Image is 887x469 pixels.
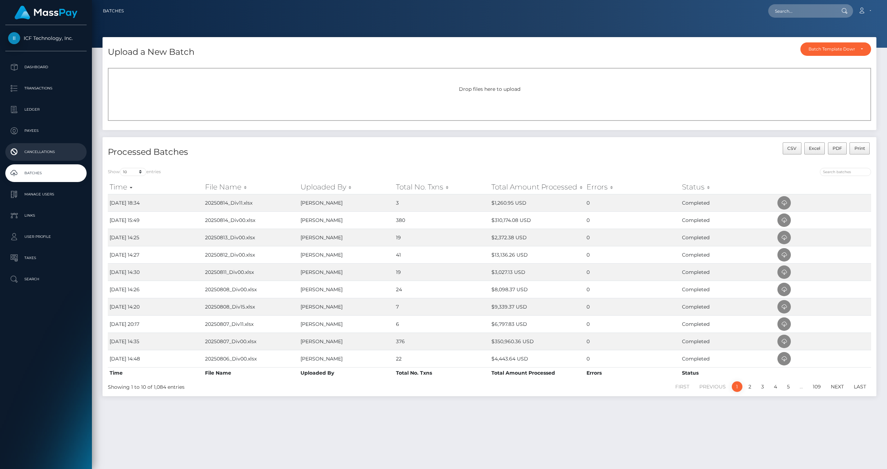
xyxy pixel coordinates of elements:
td: Completed [680,229,776,246]
td: $310,174.08 USD [490,211,585,229]
td: [DATE] 14:30 [108,263,203,281]
td: [PERSON_NAME] [299,194,394,211]
th: Total No. Txns: activate to sort column ascending [394,180,490,194]
td: Completed [680,315,776,333]
td: 0 [585,229,680,246]
span: ICF Technology, Inc. [5,35,87,41]
a: Cancellations [5,143,87,161]
td: Completed [680,246,776,263]
th: Uploaded By: activate to sort column ascending [299,180,394,194]
a: 3 [757,381,768,392]
td: 0 [585,350,680,367]
td: $8,098.37 USD [490,281,585,298]
td: $6,797.83 USD [490,315,585,333]
th: Uploaded By [299,367,394,379]
td: [DATE] 14:20 [108,298,203,315]
td: [DATE] 20:17 [108,315,203,333]
td: $3,027.13 USD [490,263,585,281]
td: [PERSON_NAME] [299,229,394,246]
h4: Upload a New Batch [108,46,194,58]
td: Completed [680,298,776,315]
td: 19 [394,263,490,281]
th: Errors [585,367,680,379]
td: 20250811_Div00.xlsx [203,263,299,281]
p: Ledger [8,104,84,115]
td: 0 [585,246,680,263]
th: Errors: activate to sort column ascending [585,180,680,194]
span: Print [854,146,865,151]
td: 19 [394,229,490,246]
button: Print [850,142,870,154]
td: $350,960.36 USD [490,333,585,350]
div: Batch Template Download [809,46,855,52]
a: 5 [783,381,794,392]
div: Showing 1 to 10 of 1,084 entries [108,381,420,391]
th: Status [680,367,776,379]
span: CSV [787,146,796,151]
p: Links [8,210,84,221]
img: MassPay Logo [14,6,77,19]
td: [PERSON_NAME] [299,350,394,367]
th: Total Amount Processed [490,367,585,379]
td: 20250807_Div00.xlsx [203,333,299,350]
td: 0 [585,281,680,298]
td: [PERSON_NAME] [299,298,394,315]
a: 4 [770,381,781,392]
a: Last [850,381,870,392]
p: Manage Users [8,189,84,200]
td: 22 [394,350,490,367]
span: PDF [833,146,842,151]
input: Search... [768,4,835,18]
a: User Profile [5,228,87,246]
th: Time [108,367,203,379]
td: 20250808_Div00.xlsx [203,281,299,298]
th: Total Amount Processed: activate to sort column ascending [490,180,585,194]
button: Excel [804,142,825,154]
td: 20250806_Div00.xlsx [203,350,299,367]
td: 380 [394,211,490,229]
td: [PERSON_NAME] [299,333,394,350]
td: Completed [680,263,776,281]
a: Batches [103,4,124,18]
td: Completed [680,211,776,229]
a: Search [5,270,87,288]
th: File Name: activate to sort column ascending [203,180,299,194]
a: 109 [809,381,825,392]
a: Next [827,381,848,392]
p: Batches [8,168,84,178]
a: 1 [732,381,742,392]
td: 0 [585,333,680,350]
td: 20250814_Div11.xlsx [203,194,299,211]
p: Payees [8,125,84,136]
td: 0 [585,315,680,333]
td: [DATE] 14:26 [108,281,203,298]
td: $2,372.38 USD [490,229,585,246]
h4: Processed Batches [108,146,484,158]
td: [PERSON_NAME] [299,281,394,298]
a: Batches [5,164,87,182]
td: $4,443.64 USD [490,350,585,367]
th: File Name [203,367,299,379]
th: Time: activate to sort column ascending [108,180,203,194]
p: Taxes [8,253,84,263]
td: [DATE] 18:34 [108,194,203,211]
td: [PERSON_NAME] [299,211,394,229]
input: Search batches [820,168,871,176]
td: 6 [394,315,490,333]
td: 7 [394,298,490,315]
p: Search [8,274,84,285]
td: 20250814_Div00.xlsx [203,211,299,229]
td: [DATE] 14:48 [108,350,203,367]
td: [DATE] 14:27 [108,246,203,263]
td: $1,260.95 USD [490,194,585,211]
td: 0 [585,263,680,281]
a: Payees [5,122,87,140]
td: $13,136.26 USD [490,246,585,263]
button: Batch Template Download [800,42,871,56]
td: 20250807_Div11.xlsx [203,315,299,333]
span: Excel [809,146,820,151]
td: 24 [394,281,490,298]
td: [DATE] 14:25 [108,229,203,246]
td: 0 [585,194,680,211]
td: 20250813_Div00.xlsx [203,229,299,246]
